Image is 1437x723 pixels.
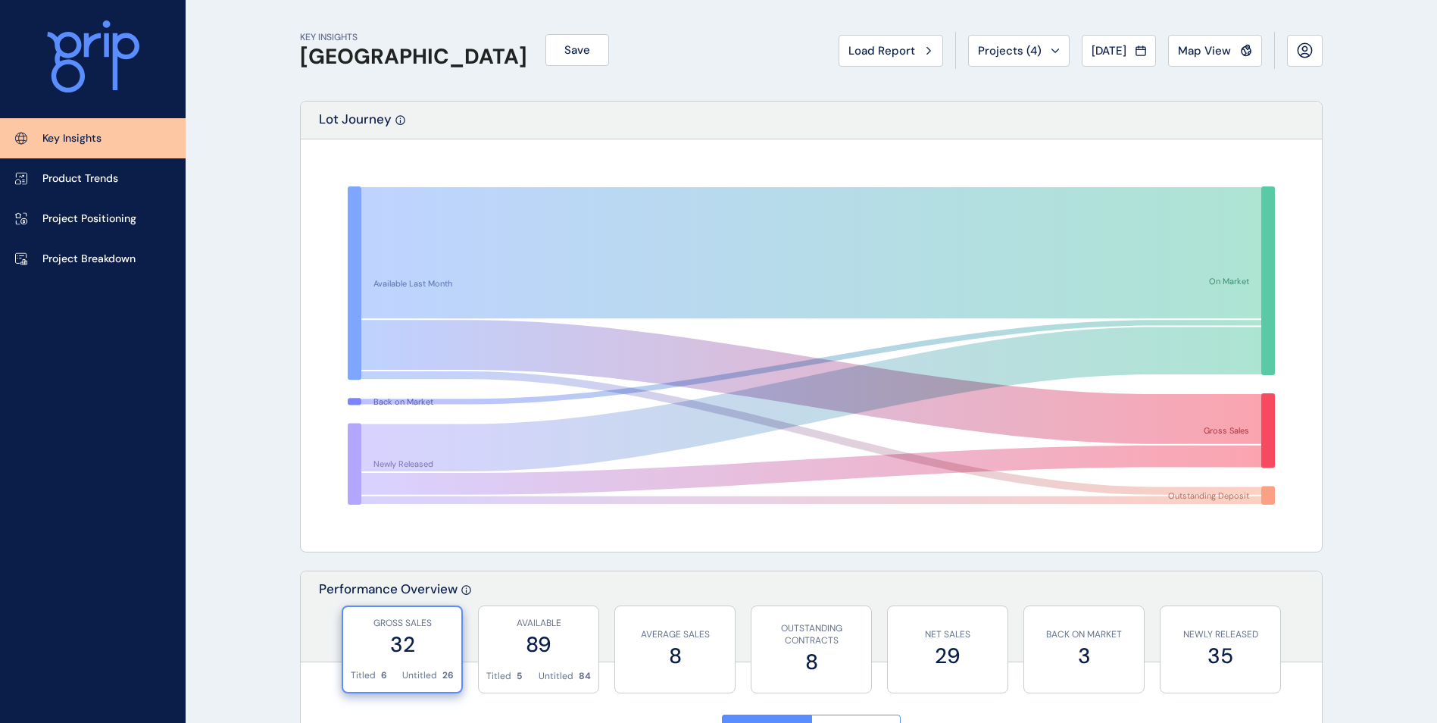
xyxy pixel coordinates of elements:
p: Untitled [539,670,573,683]
button: [DATE] [1082,35,1156,67]
p: Project Positioning [42,211,136,227]
button: Map View [1168,35,1262,67]
span: Load Report [848,43,915,58]
p: AVERAGE SALES [623,628,727,641]
label: 32 [351,630,454,659]
span: Save [564,42,590,58]
label: 29 [895,641,1000,671]
p: AVAILABLE [486,617,591,630]
label: 8 [623,641,727,671]
span: Projects ( 4 ) [978,43,1042,58]
p: 84 [579,670,591,683]
p: 26 [442,669,454,682]
label: 3 [1032,641,1136,671]
label: 8 [759,647,864,677]
button: Load Report [839,35,943,67]
p: BACK ON MARKET [1032,628,1136,641]
p: Titled [486,670,511,683]
label: 35 [1168,641,1273,671]
p: Project Breakdown [42,252,136,267]
p: Key Insights [42,131,102,146]
h1: [GEOGRAPHIC_DATA] [300,44,527,70]
span: [DATE] [1092,43,1126,58]
span: Map View [1178,43,1231,58]
p: Titled [351,669,376,682]
p: 5 [517,670,522,683]
p: Untitled [402,669,437,682]
p: OUTSTANDING CONTRACTS [759,622,864,648]
button: Projects (4) [968,35,1070,67]
button: Save [545,34,609,66]
p: 6 [381,669,387,682]
label: 89 [486,630,591,659]
p: Performance Overview [319,581,458,662]
p: GROSS SALES [351,617,454,630]
p: NET SALES [895,628,1000,641]
p: NEWLY RELEASED [1168,628,1273,641]
p: Product Trends [42,171,118,186]
p: KEY INSIGHTS [300,31,527,44]
p: Lot Journey [319,111,392,139]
